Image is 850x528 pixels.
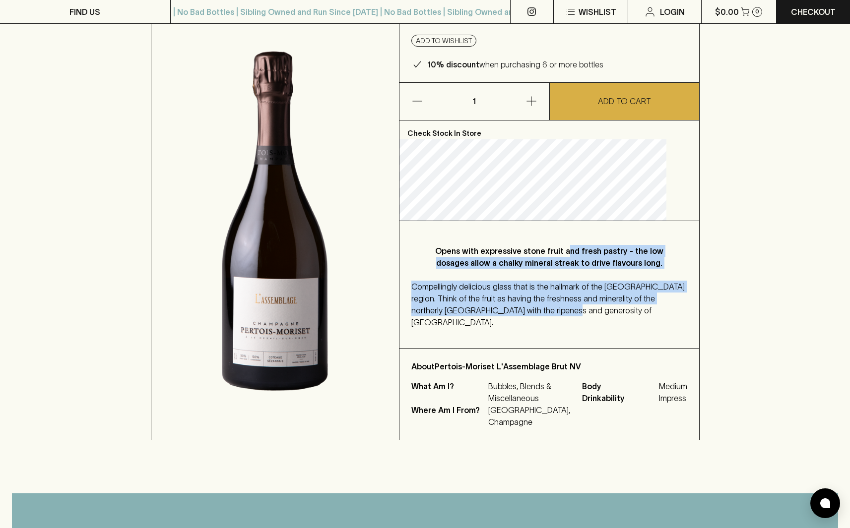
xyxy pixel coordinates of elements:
[755,9,759,14] p: 0
[427,60,479,69] b: 10% discount
[411,360,687,372] p: About Pertois-Moriset L'Assemblage Brut NV
[660,6,685,18] p: Login
[598,95,651,107] p: ADD TO CART
[659,392,687,404] span: Impress
[488,380,570,404] p: Bubbles, Blends & Miscellaneous
[715,6,739,18] p: $0.00
[550,83,699,120] button: ADD TO CART
[399,120,699,139] p: Check Stock In Store
[582,392,656,404] span: Drinkability
[659,380,687,392] span: Medium
[462,83,486,120] p: 1
[411,404,486,428] p: Where Am I From?
[582,380,656,392] span: Body
[488,404,570,428] p: [GEOGRAPHIC_DATA], Champagne
[411,380,486,404] p: What Am I?
[411,35,476,47] button: Add to wishlist
[820,498,830,508] img: bubble-icon
[791,6,836,18] p: Checkout
[579,6,616,18] p: Wishlist
[431,245,667,269] p: Opens with expressive stone fruit and fresh pastry - the low dosages allow a chalky mineral strea...
[411,281,687,328] p: Compellingly delicious glass that is the hallmark of the [GEOGRAPHIC_DATA] region. Think of the f...
[151,2,399,440] img: 41004.png
[69,6,100,18] p: FIND US
[427,59,603,70] p: when purchasing 6 or more bottles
